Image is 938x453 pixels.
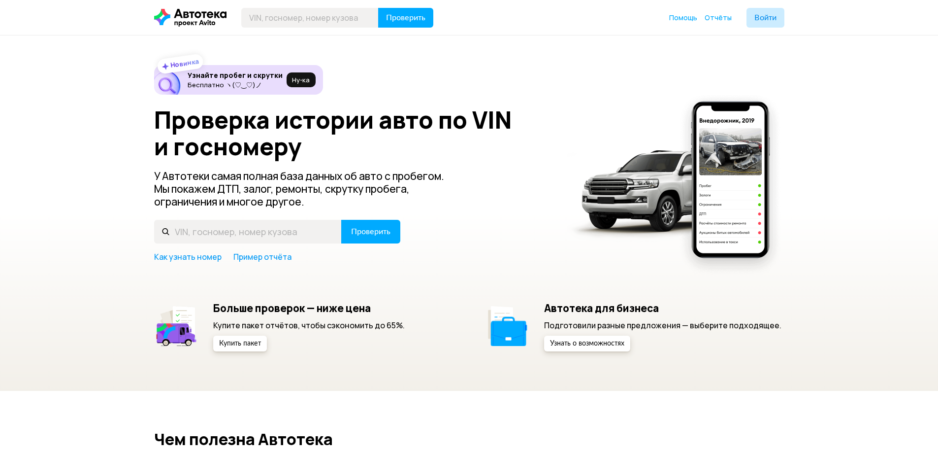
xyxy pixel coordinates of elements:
span: Узнать о возможностях [550,340,624,347]
button: Проверить [378,8,433,28]
p: Подготовили разные предложения — выберите подходящее. [544,320,781,331]
strong: Новинка [169,57,199,70]
span: Купить пакет [219,340,261,347]
span: Проверить [386,14,425,22]
h5: Больше проверок — ниже цена [213,302,405,314]
button: Узнать о возможностях [544,336,630,351]
input: VIN, госномер, номер кузова [241,8,379,28]
a: Помощь [669,13,697,23]
h6: Узнайте пробег и скрутки [188,71,283,80]
span: Войти [754,14,776,22]
input: VIN, госномер, номер кузова [154,220,342,244]
h5: Автотека для бизнеса [544,302,781,314]
p: Купите пакет отчётов, чтобы сэкономить до 65%. [213,320,405,331]
p: Бесплатно ヽ(♡‿♡)ノ [188,81,283,89]
p: У Автотеки самая полная база данных об авто с пробегом. Мы покажем ДТП, залог, ремонты, скрутку п... [154,170,460,208]
button: Купить пакет [213,336,267,351]
a: Отчёты [705,13,732,23]
button: Войти [746,8,784,28]
h2: Чем полезна Автотека [154,430,784,448]
button: Проверить [341,220,400,244]
a: Как узнать номер [154,251,222,262]
h1: Проверка истории авто по VIN и госномеру [154,106,554,160]
a: Пример отчёта [233,251,291,262]
span: Проверить [351,228,390,236]
span: Ну‑ка [292,76,310,84]
span: Помощь [669,13,697,22]
span: Отчёты [705,13,732,22]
